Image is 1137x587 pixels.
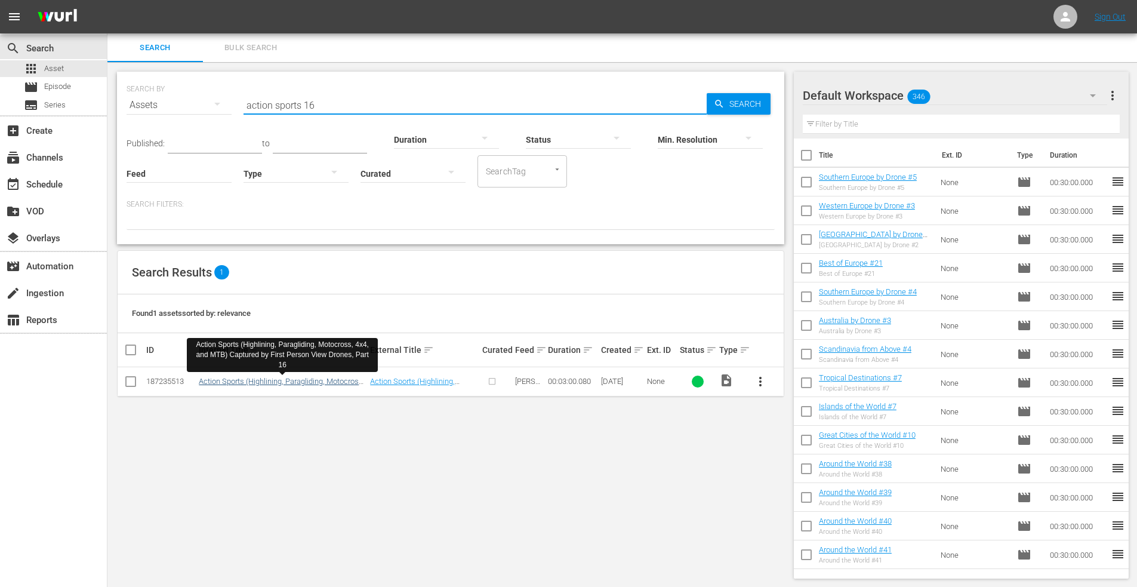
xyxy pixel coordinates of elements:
span: sort [423,345,434,355]
p: Search Filters: [127,199,775,210]
button: Open [551,164,563,175]
div: Around the World #40 [819,528,892,536]
th: Type [1010,139,1043,172]
span: Found 1 assets sorted by: relevance [132,309,251,318]
td: None [936,483,1012,512]
span: Episode [1017,318,1031,333]
span: to [262,139,270,148]
span: reorder [1111,289,1125,303]
a: Best of Europe #21 [819,259,883,268]
button: more_vert [1105,81,1120,110]
span: reorder [1111,318,1125,332]
td: None [936,454,1012,483]
td: 00:30:00.000 [1045,540,1111,569]
span: Episode [1017,404,1031,419]
span: Channels [6,150,20,165]
div: Action Sports (Highlining, Paragliding, Motocross, 4x4, and MTB) Captured by First Person View Dr... [192,340,373,370]
span: Episode [1017,548,1031,562]
span: Overlays [6,231,20,245]
a: Australia by Drone #3 [819,316,891,325]
td: None [936,340,1012,368]
div: Type [719,343,742,357]
span: reorder [1111,490,1125,504]
span: Episode [44,81,71,93]
td: None [936,282,1012,311]
span: Episode [1017,376,1031,390]
div: Southern Europe by Drone #5 [819,184,917,192]
span: 1 [214,265,229,279]
span: reorder [1111,404,1125,418]
td: None [936,196,1012,225]
div: Southern Europe by Drone #4 [819,299,917,306]
span: Reports [6,313,20,327]
span: Asset [44,63,64,75]
span: Schedule [6,177,20,192]
a: Around the World #40 [819,517,892,525]
a: [GEOGRAPHIC_DATA] by Drone #2 [819,230,928,248]
div: Around the World #38 [819,471,892,478]
span: Episode [1017,232,1031,247]
td: 00:30:00.000 [1045,454,1111,483]
span: Episode [24,80,38,94]
td: 00:30:00.000 [1045,483,1111,512]
span: reorder [1111,232,1125,246]
a: Western Europe by Drone #3 [819,201,915,210]
td: 00:30:00.000 [1045,225,1111,254]
span: reorder [1111,375,1125,389]
span: reorder [1111,203,1125,217]
a: Sign Out [1095,12,1126,21]
td: 00:30:00.000 [1045,397,1111,426]
span: sort [583,345,593,355]
span: Episode [1017,433,1031,447]
div: [GEOGRAPHIC_DATA] by Drone #2 [819,241,932,249]
span: Search [115,41,196,55]
td: 00:30:00.000 [1045,340,1111,368]
a: Around the World #38 [819,459,892,468]
span: Video [719,373,734,388]
span: Episode [1017,290,1031,304]
th: Title [819,139,935,172]
span: reorder [1111,432,1125,447]
a: Action Sports (Highlining, Paragliding, Motocross, 4x4, and MTB) Captured by First Person View Dr... [199,377,365,404]
a: Southern Europe by Drone #4 [819,287,917,296]
a: Tropical Destinations #7 [819,373,902,382]
span: Search [6,41,20,56]
td: 00:30:00.000 [1045,196,1111,225]
a: Scandinavia from Above #4 [819,345,911,354]
span: reorder [1111,174,1125,189]
span: Episode [1017,462,1031,476]
th: Duration [1043,139,1114,172]
span: more_vert [1105,88,1120,103]
span: 346 [907,84,930,109]
td: None [936,426,1012,454]
td: 00:30:00.000 [1045,282,1111,311]
span: Search Results [132,265,212,279]
img: ans4CAIJ8jUAAAAAAAAAAAAAAAAAAAAAAAAgQb4GAAAAAAAAAAAAAAAAAAAAAAAAJMjXAAAAAAAAAAAAAAAAAAAAAAAAgAT5G... [29,3,86,31]
td: None [936,225,1012,254]
div: Great Cities of the World #10 [819,442,916,450]
span: [PERSON_NAME] - AirVuz / DroneTV - Travel [515,377,541,440]
span: reorder [1111,461,1125,475]
span: reorder [1111,260,1125,275]
span: sort [536,345,547,355]
button: Search [707,93,771,115]
td: 00:30:00.000 [1045,368,1111,397]
span: reorder [1111,518,1125,533]
a: Great Cities of the World #10 [819,431,916,440]
a: Islands of the World #7 [819,402,896,411]
a: Action Sports (Highlining, Paragliding, Motocross, 4x4, and MTB) Captured by First Person View Dr... [370,377,466,413]
td: None [936,254,1012,282]
span: Automation [6,259,20,273]
td: 00:30:00.000 [1045,254,1111,282]
div: Assets [127,88,232,122]
td: None [936,397,1012,426]
div: Created [601,343,643,357]
div: [DATE] [601,377,643,386]
div: ID [146,345,195,355]
td: None [936,540,1012,569]
span: Create [6,124,20,138]
td: 00:30:00.000 [1045,311,1111,340]
span: Search [725,93,771,115]
div: Feed [515,343,544,357]
span: Bulk Search [210,41,291,55]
